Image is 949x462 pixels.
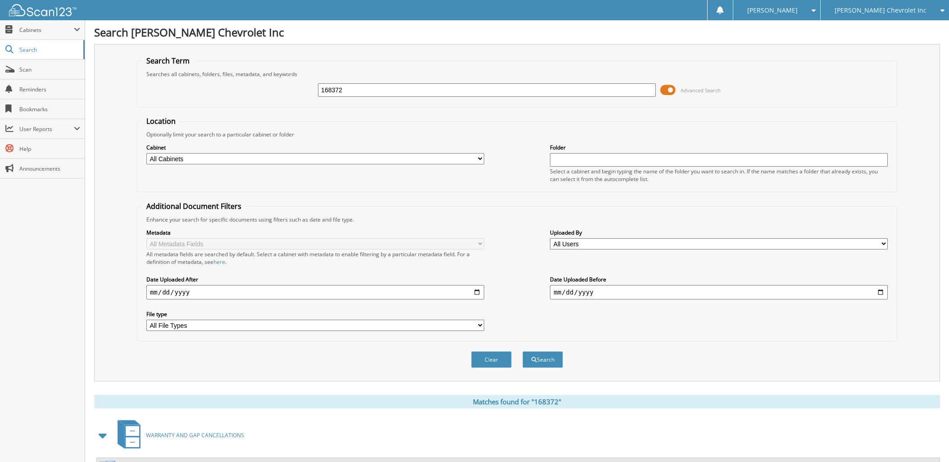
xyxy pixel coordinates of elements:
[146,285,484,299] input: start
[835,8,926,13] span: [PERSON_NAME] Chevrolet Inc
[142,116,180,126] legend: Location
[94,395,940,408] div: Matches found for "168372"
[146,310,484,318] label: File type
[19,46,79,54] span: Search
[550,144,888,151] label: Folder
[146,276,484,283] label: Date Uploaded After
[142,201,246,211] legend: Additional Document Filters
[550,229,888,236] label: Uploaded By
[747,8,798,13] span: [PERSON_NAME]
[146,250,484,266] div: All metadata fields are searched by default. Select a cabinet with metadata to enable filtering b...
[94,25,940,40] h1: Search [PERSON_NAME] Chevrolet Inc
[550,285,888,299] input: end
[19,105,80,113] span: Bookmarks
[146,144,484,151] label: Cabinet
[522,351,563,368] button: Search
[550,276,888,283] label: Date Uploaded Before
[142,70,892,78] div: Searches all cabinets, folders, files, metadata, and keywords
[19,86,80,93] span: Reminders
[681,87,721,94] span: Advanced Search
[146,431,244,439] span: WARRANTY AND GAP CANCELLATIONS
[9,4,77,16] img: scan123-logo-white.svg
[146,229,484,236] label: Metadata
[112,417,244,453] a: WARRANTY AND GAP CANCELLATIONS
[142,216,892,223] div: Enhance your search for specific documents using filters such as date and file type.
[471,351,512,368] button: Clear
[19,26,74,34] span: Cabinets
[213,258,225,266] a: here
[550,168,888,183] div: Select a cabinet and begin typing the name of the folder you want to search in. If the name match...
[19,165,80,172] span: Announcements
[19,66,80,73] span: Scan
[19,125,74,133] span: User Reports
[19,145,80,153] span: Help
[142,131,892,138] div: Optionally limit your search to a particular cabinet or folder
[142,56,194,66] legend: Search Term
